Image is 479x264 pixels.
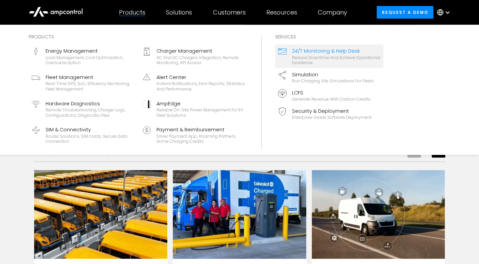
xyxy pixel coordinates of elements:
[46,107,134,118] div: Remote troubleshooting, charger logs, configurations, diagnostic files
[29,45,137,68] a: Energy ManagementLoad management, cost optimization, oversubscription
[46,55,134,65] div: Load management, cost optimization, oversubscription
[46,126,134,133] div: SIM & Connectivity
[157,55,245,65] div: AC and DC chargers integration, remote monitoring, API access
[157,81,245,91] div: Instant notifications, error reports, statistics and performance
[140,123,248,147] a: Payment & ReimbursementDriver Payment App, Roaming Partners, Home Charging Credits
[166,9,192,16] div: Solutions
[34,146,110,158] h2: Customer Stories
[46,47,134,55] div: Energy Management
[292,71,374,78] div: Simulation
[119,9,145,16] div: Products
[318,9,347,16] div: Company
[157,107,245,118] div: Reliable On-site Power Management for EV Fleet Solutions
[29,123,137,147] a: SIM & ConnectivityRouter Solutions, SIM Cards, Secure Data Connection
[292,97,370,102] div: Generate revenue with carbon credits
[213,9,246,16] div: Customers
[46,134,134,144] div: Router Solutions, SIM Cards, Secure Data Connection
[157,47,245,55] div: Charger Management
[292,55,381,65] div: Reduce downtime and achieve operational excellence
[266,9,297,16] div: Resources
[46,74,134,81] div: Fleet Management
[157,100,245,107] div: AmpEdge
[29,97,137,121] a: Hardware DiagnosticsRemote troubleshooting, charger logs, configurations, diagnostic files
[377,6,433,19] a: Request a demo
[275,45,383,68] a: 24/7 Monitoring & Help DeskReduce downtime and achieve operational excellence
[292,107,372,115] div: Security & Deployment
[157,74,245,81] div: Alert Center
[292,47,381,55] div: 24/7 Monitoring & Help Desk
[292,115,372,120] div: Enterprise-grade software deployment
[157,134,245,144] div: Driver Payment App, Roaming Partners, Home Charging Credits
[275,86,383,105] a: LCFSGenerate revenue with carbon credits
[292,89,370,97] div: LCFS
[46,81,134,91] div: Real-time GPS, SoC, efficiency monitoring, fleet management
[292,78,374,84] div: Run charging site simulations for fleets
[140,45,248,68] a: Charger ManagementAC and DC chargers integration, remote monitoring, API access
[46,100,134,107] div: Hardware Diagnostics
[140,71,248,95] a: Alert CenterInstant notifications, error reports, statistics and performance
[275,33,383,41] div: Services
[275,105,383,123] a: Security & DeploymentEnterprise-grade software deployment
[157,126,245,133] div: Payment & Reimbursement
[140,97,248,121] a: AmpEdgeReliable On-site Power Management for EV Fleet Solutions
[29,33,248,41] div: Products
[275,68,383,86] a: SimulationRun charging site simulations for fleets
[29,71,137,95] a: Fleet ManagementReal-time GPS, SoC, efficiency monitoring, fleet management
